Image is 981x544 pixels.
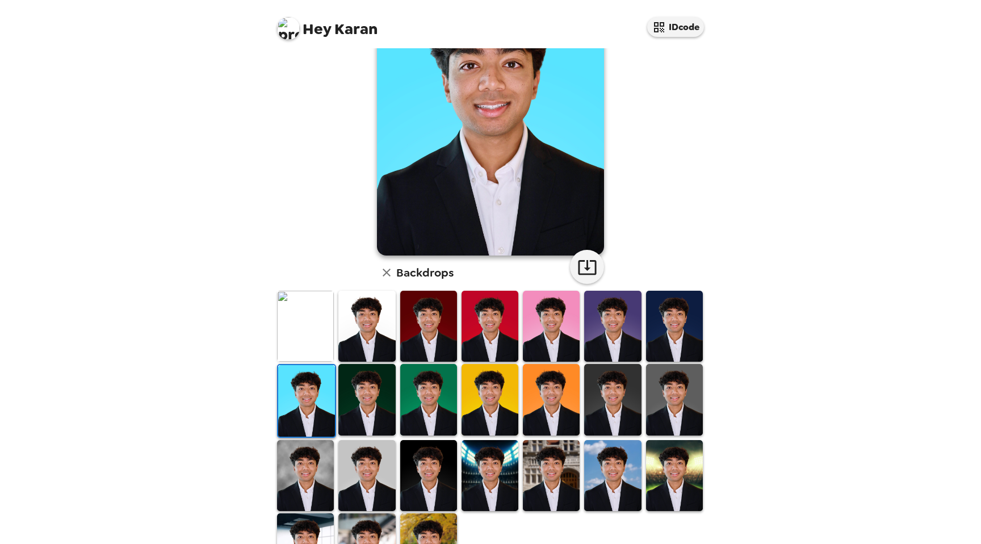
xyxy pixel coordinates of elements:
[277,11,378,37] span: Karan
[396,263,454,282] h6: Backdrops
[647,17,704,37] button: IDcode
[277,17,300,40] img: profile pic
[277,291,334,362] img: Original
[303,19,331,39] span: Hey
